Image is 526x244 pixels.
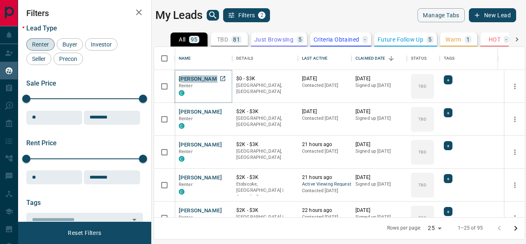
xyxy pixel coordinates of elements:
[26,38,55,51] div: Renter
[387,225,422,232] p: Rows per page:
[57,38,83,51] div: Buyer
[179,108,222,116] button: [PERSON_NAME]
[445,37,461,42] p: Warm
[155,9,203,22] h1: My Leads
[447,76,450,84] span: +
[508,220,524,237] button: Go to next page
[217,73,228,84] a: Open in New Tab
[411,47,427,70] div: Status
[236,214,294,233] p: [GEOGRAPHIC_DATA] | [GEOGRAPHIC_DATA], [GEOGRAPHIC_DATA]
[236,75,294,82] p: $0 - $3K
[351,47,407,70] div: Claimed Date
[444,47,455,70] div: Tags
[302,188,347,194] p: Contacted [DATE]
[355,141,403,148] p: [DATE]
[223,8,270,22] button: Filters2
[236,108,294,115] p: $2K - $3K
[302,47,328,70] div: Last Active
[444,108,452,117] div: +
[29,56,48,62] span: Seller
[418,83,426,89] p: TBD
[236,115,294,128] p: [GEOGRAPHIC_DATA], [GEOGRAPHIC_DATA]
[179,75,222,83] button: [PERSON_NAME]
[302,115,347,122] p: Contacted [DATE]
[236,207,294,214] p: $2K - $3K
[355,148,403,155] p: Signed up [DATE]
[179,189,185,195] div: condos.ca
[418,8,464,22] button: Manage Tabs
[60,41,80,48] span: Buyer
[175,47,232,70] div: Name
[355,115,403,122] p: Signed up [DATE]
[179,37,185,42] p: All
[509,80,521,93] button: more
[302,181,347,188] span: Active Viewing Request
[509,113,521,125] button: more
[302,82,347,89] p: Contacted [DATE]
[56,56,80,62] span: Precon
[236,141,294,148] p: $2K - $3K
[179,149,193,154] span: Renter
[232,47,298,70] div: Details
[355,181,403,188] p: Signed up [DATE]
[314,37,360,42] p: Criteria Obtained
[447,174,450,183] span: +
[26,139,57,147] span: Rent Price
[26,199,41,207] span: Tags
[355,174,403,181] p: [DATE]
[447,142,450,150] span: +
[53,53,83,65] div: Precon
[385,53,397,64] button: Sort
[428,37,431,42] p: 5
[447,109,450,117] span: +
[85,38,118,51] div: Investor
[26,53,51,65] div: Seller
[207,10,219,21] button: search button
[418,182,426,188] p: TBD
[355,207,403,214] p: [DATE]
[302,174,347,181] p: 21 hours ago
[26,24,57,32] span: Lead Type
[378,37,423,42] p: Future Follow Up
[355,214,403,221] p: Signed up [DATE]
[236,181,294,200] p: North York, Scarborough, West End, York Crosstown, Toronto
[509,212,521,224] button: more
[179,47,191,70] div: Name
[444,141,452,150] div: +
[302,75,347,82] p: [DATE]
[298,47,351,70] div: Last Active
[179,90,185,96] div: condos.ca
[355,75,403,82] p: [DATE]
[29,41,52,48] span: Renter
[505,37,507,42] p: -
[355,47,385,70] div: Claimed Date
[191,37,198,42] p: 95
[179,182,193,187] span: Renter
[26,8,143,18] h2: Filters
[62,226,106,240] button: Reset Filters
[129,214,140,225] button: Open
[179,207,222,215] button: [PERSON_NAME]
[447,207,450,216] span: +
[466,37,470,42] p: 1
[217,37,228,42] p: TBD
[26,79,56,87] span: Sale Price
[179,116,193,121] span: Renter
[489,37,501,42] p: HOT
[302,148,347,155] p: Contacted [DATE]
[469,8,516,22] button: New Lead
[236,148,294,161] p: [GEOGRAPHIC_DATA], [GEOGRAPHIC_DATA]
[355,108,403,115] p: [DATE]
[179,174,222,182] button: [PERSON_NAME]
[88,41,115,48] span: Investor
[444,75,452,84] div: +
[458,225,483,232] p: 1–25 of 95
[179,156,185,162] div: condos.ca
[444,207,452,216] div: +
[418,215,426,221] p: TBD
[364,37,366,42] p: -
[440,47,516,70] div: Tags
[302,108,347,115] p: [DATE]
[236,47,253,70] div: Details
[179,83,193,88] span: Renter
